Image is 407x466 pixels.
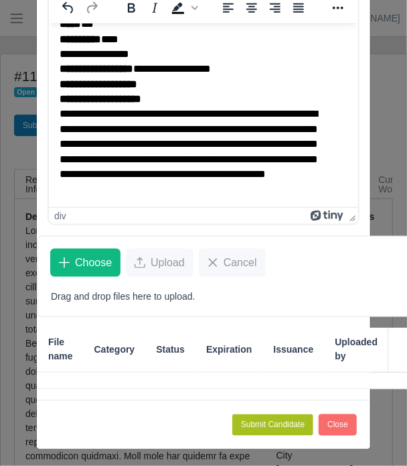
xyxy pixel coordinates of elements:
span: Choose [75,255,112,271]
span: Expiration [206,343,252,357]
button: Close [319,414,357,436]
div: Press the Up and Down arrow keys to resize the editor. [344,208,358,224]
span: Status [156,343,185,357]
span: Cancel [224,255,257,271]
iframe: Rich Text Area [49,23,358,207]
div: div [54,211,66,221]
span: Category [94,343,135,357]
button: Cancel [199,249,266,277]
button: Submit Candidate [232,414,313,436]
button: Upload [126,249,193,277]
span: Upload [151,255,185,271]
span: Issuance [274,343,314,357]
span: File name [48,336,73,364]
button: Choose [50,249,120,277]
a: Powered by Tiny [311,211,344,221]
span: Uploaded by [335,336,378,364]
